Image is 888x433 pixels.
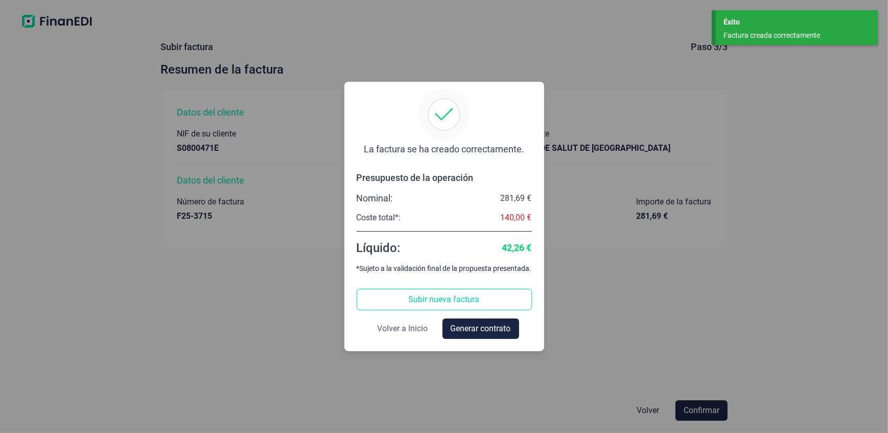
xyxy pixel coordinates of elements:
div: Coste total*: [357,213,401,223]
div: La factura se ha creado correctamente. [364,143,524,155]
button: Volver a Inicio [369,318,436,339]
div: Presupuesto de la operación [357,172,532,184]
span: Subir nueva factura [409,293,480,306]
button: Subir nueva factura [357,289,532,310]
div: *Sujeto a la validación final de la propuesta presentada. [357,264,532,272]
div: 281,69 € [501,193,532,203]
div: Éxito [723,17,870,28]
div: Nominal: [357,192,393,204]
div: Factura creada correctamente [723,30,862,41]
div: 42,26 € [502,242,532,254]
div: Líquido: [357,240,401,256]
span: Volver a Inicio [378,323,428,335]
span: Generar contrato [451,323,511,335]
div: 140,00 € [501,213,532,223]
button: Generar contrato [442,318,519,339]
